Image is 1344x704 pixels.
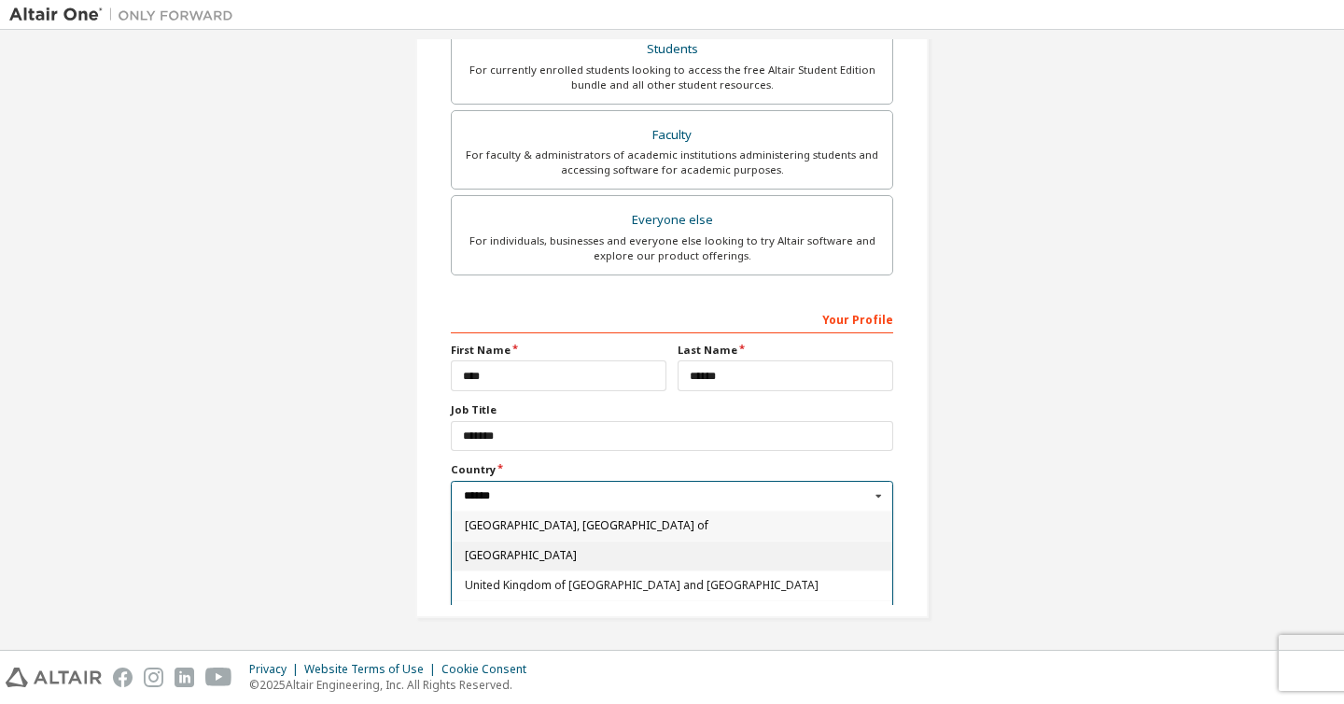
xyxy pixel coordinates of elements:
img: altair_logo.svg [6,668,102,687]
label: Last Name [678,343,893,358]
span: United Kingdom of [GEOGRAPHIC_DATA] and [GEOGRAPHIC_DATA] [465,580,880,591]
div: Students [463,36,881,63]
div: Cookie Consent [441,662,538,677]
label: First Name [451,343,666,358]
img: linkedin.svg [175,668,194,687]
label: Job Title [451,402,893,417]
div: Faculty [463,122,881,148]
img: Altair One [9,6,243,24]
img: facebook.svg [113,668,133,687]
img: youtube.svg [205,668,232,687]
div: For currently enrolled students looking to access the free Altair Student Edition bundle and all ... [463,63,881,92]
div: Privacy [249,662,304,677]
div: Your Profile [451,303,893,333]
span: [GEOGRAPHIC_DATA], [GEOGRAPHIC_DATA] of [465,520,880,531]
img: instagram.svg [144,668,163,687]
div: Website Terms of Use [304,662,441,677]
div: For individuals, businesses and everyone else looking to try Altair software and explore our prod... [463,233,881,263]
label: Country [451,462,893,477]
p: © 2025 Altair Engineering, Inc. All Rights Reserved. [249,677,538,693]
span: [GEOGRAPHIC_DATA] [465,550,880,561]
div: Everyone else [463,207,881,233]
div: For faculty & administrators of academic institutions administering students and accessing softwa... [463,148,881,177]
